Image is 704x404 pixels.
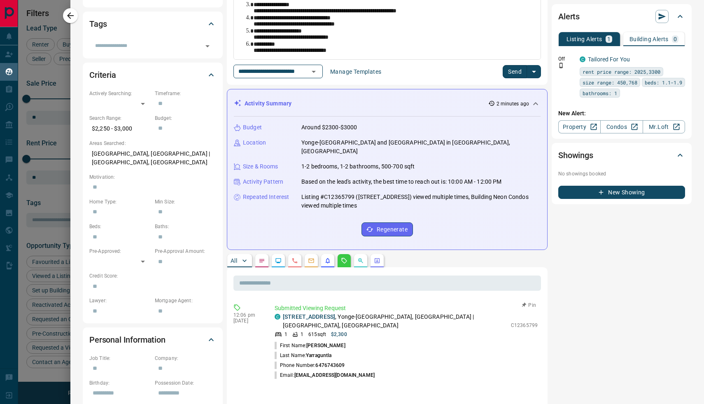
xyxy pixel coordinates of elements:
[89,330,216,350] div: Personal Information
[306,343,345,348] span: [PERSON_NAME]
[243,123,262,132] p: Budget
[308,257,315,264] svg: Emails
[89,223,151,230] p: Beds:
[315,362,345,368] span: 6476743609
[566,36,602,42] p: Listing Alerts
[89,333,166,346] h2: Personal Information
[275,314,280,320] div: condos.ca
[275,304,538,313] p: Submitted Viewing Request
[517,301,541,309] button: Pin
[674,36,677,42] p: 0
[89,297,151,304] p: Lawyer:
[275,352,331,359] p: Last Name:
[275,362,345,369] p: Phone Number:
[308,331,326,338] p: 615 sqft
[558,170,685,177] p: No showings booked
[294,372,375,378] span: [EMAIL_ADDRESS][DOMAIN_NAME]
[361,222,413,236] button: Regenerate
[89,355,151,362] p: Job Title:
[645,78,682,86] span: beds: 1.1-1.9
[583,68,660,76] span: rent price range: 2025,3300
[89,14,216,34] div: Tags
[558,149,593,162] h2: Showings
[283,313,335,320] a: [STREET_ADDRESS]
[580,56,585,62] div: condos.ca
[301,193,541,210] p: Listing #C12365799 ([STREET_ADDRESS]) viewed multiple times, Building Neon Condos viewed multiple...
[155,114,216,122] p: Budget:
[155,223,216,230] p: Baths:
[275,257,282,264] svg: Lead Browsing Activity
[325,65,386,78] button: Manage Templates
[301,123,357,132] p: Around $2300-$3000
[301,331,303,338] p: 1
[583,89,617,97] span: bathrooms: 1
[89,248,151,255] p: Pre-Approved:
[558,55,575,63] p: Off
[503,65,527,78] button: Send
[558,186,685,199] button: New Showing
[259,257,265,264] svg: Notes
[324,257,331,264] svg: Listing Alerts
[89,68,116,82] h2: Criteria
[497,100,529,107] p: 2 minutes ago
[275,371,375,379] p: Email:
[89,17,107,30] h2: Tags
[155,248,216,255] p: Pre-Approval Amount:
[607,36,611,42] p: 1
[202,40,213,52] button: Open
[558,120,601,133] a: Property
[558,145,685,165] div: Showings
[155,297,216,304] p: Mortgage Agent:
[558,109,685,118] p: New Alert:
[558,7,685,26] div: Alerts
[89,198,151,206] p: Home Type:
[243,162,278,171] p: Size & Rooms
[301,162,415,171] p: 1-2 bedrooms, 1-2 bathrooms, 500-700 sqft
[588,56,630,63] a: Tailored For You
[155,90,216,97] p: Timeframe:
[341,257,347,264] svg: Requests
[357,257,364,264] svg: Opportunities
[243,193,289,201] p: Repeated Interest
[283,313,507,330] p: , Yonge-[GEOGRAPHIC_DATA], [GEOGRAPHIC_DATA] | [GEOGRAPHIC_DATA], [GEOGRAPHIC_DATA]
[233,318,262,324] p: [DATE]
[155,198,216,206] p: Min Size:
[245,99,291,108] p: Activity Summary
[89,122,151,135] p: $2,250 - $3,000
[89,140,216,147] p: Areas Searched:
[301,177,502,186] p: Based on the lead's activity, the best time to reach out is: 10:00 AM - 12:00 PM
[306,353,331,358] span: Yarraguntla
[89,379,151,387] p: Birthday:
[284,331,287,338] p: 1
[643,120,685,133] a: Mr.Loft
[301,138,541,156] p: Yonge-[GEOGRAPHIC_DATA] and [GEOGRAPHIC_DATA] in [GEOGRAPHIC_DATA], [GEOGRAPHIC_DATA]
[511,322,538,329] p: C12365799
[374,257,380,264] svg: Agent Actions
[291,257,298,264] svg: Calls
[331,331,347,338] p: $2,300
[89,147,216,169] p: [GEOGRAPHIC_DATA], [GEOGRAPHIC_DATA] | [GEOGRAPHIC_DATA], [GEOGRAPHIC_DATA]
[89,272,216,280] p: Credit Score:
[558,63,564,68] svg: Push Notification Only
[89,173,216,181] p: Motivation:
[89,65,216,85] div: Criteria
[629,36,669,42] p: Building Alerts
[600,120,643,133] a: Condos
[503,65,541,78] div: split button
[308,66,319,77] button: Open
[89,114,151,122] p: Search Range:
[231,258,237,264] p: All
[89,90,151,97] p: Actively Searching:
[275,342,345,349] p: First Name:
[243,138,266,147] p: Location
[155,355,216,362] p: Company:
[234,96,541,111] div: Activity Summary2 minutes ago
[233,312,262,318] p: 12:06 pm
[243,177,283,186] p: Activity Pattern
[155,379,216,387] p: Possession Date:
[558,10,580,23] h2: Alerts
[583,78,637,86] span: size range: 450,768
